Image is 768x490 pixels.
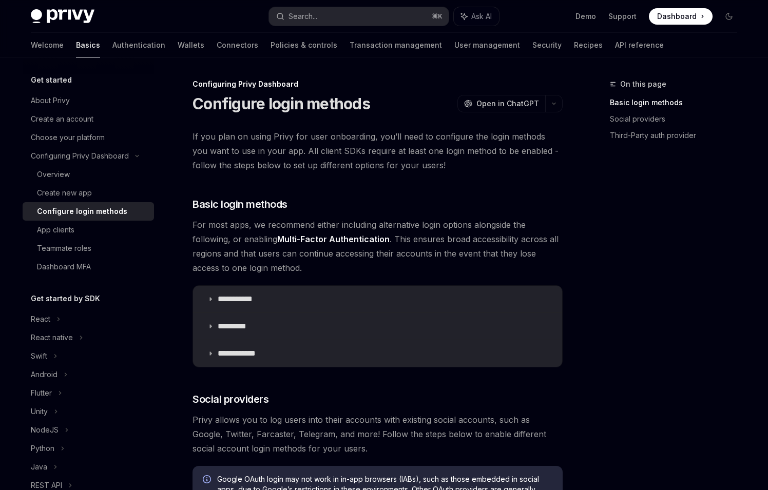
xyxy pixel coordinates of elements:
span: If you plan on using Privy for user onboarding, you’ll need to configure the login methods you wa... [193,129,563,172]
div: Create new app [37,187,92,199]
div: Unity [31,405,48,418]
a: Basics [76,33,100,57]
div: Android [31,368,57,381]
div: Configuring Privy Dashboard [31,150,129,162]
span: Basic login methods [193,197,287,211]
a: Security [532,33,562,57]
button: Ask AI [454,7,499,26]
a: Teammate roles [23,239,154,258]
a: Configure login methods [23,202,154,221]
h5: Get started [31,74,72,86]
a: App clients [23,221,154,239]
span: Dashboard [657,11,697,22]
button: Toggle dark mode [721,8,737,25]
a: Dashboard [649,8,713,25]
div: React [31,313,50,325]
div: Choose your platform [31,131,105,144]
a: Demo [575,11,596,22]
a: Third-Party auth provider [610,127,745,144]
button: Open in ChatGPT [457,95,545,112]
div: React native [31,331,73,344]
div: Create an account [31,113,93,125]
a: Wallets [178,33,204,57]
h1: Configure login methods [193,94,370,113]
span: ⌘ K [432,12,443,21]
span: On this page [620,78,666,90]
span: Ask AI [471,11,492,22]
a: Create new app [23,184,154,202]
a: Basic login methods [610,94,745,111]
div: App clients [37,224,74,236]
a: Choose your platform [23,128,154,147]
div: Dashboard MFA [37,261,91,273]
div: NodeJS [31,424,59,436]
span: Privy allows you to log users into their accounts with existing social accounts, such as Google, ... [193,413,563,456]
div: Configuring Privy Dashboard [193,79,563,89]
a: Policies & controls [271,33,337,57]
a: API reference [615,33,664,57]
a: Create an account [23,110,154,128]
div: Swift [31,350,47,362]
span: Social providers [193,392,268,406]
a: Overview [23,165,154,184]
a: Recipes [574,33,603,57]
div: Java [31,461,47,473]
a: User management [454,33,520,57]
a: Support [608,11,637,22]
div: Teammate roles [37,242,91,254]
div: Configure login methods [37,205,127,218]
div: Flutter [31,387,52,399]
a: Transaction management [350,33,442,57]
button: Search...⌘K [269,7,449,26]
a: Connectors [217,33,258,57]
div: Python [31,442,54,455]
h5: Get started by SDK [31,292,100,305]
a: Authentication [112,33,165,57]
span: For most apps, we recommend either including alternative login options alongside the following, o... [193,218,563,275]
a: Welcome [31,33,64,57]
a: Multi-Factor Authentication [277,234,390,245]
img: dark logo [31,9,94,24]
div: Search... [289,10,317,23]
svg: Info [203,475,213,485]
a: Dashboard MFA [23,258,154,276]
a: About Privy [23,91,154,110]
div: About Privy [31,94,70,107]
span: Open in ChatGPT [476,99,539,109]
div: Overview [37,168,70,181]
a: Social providers [610,111,745,127]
